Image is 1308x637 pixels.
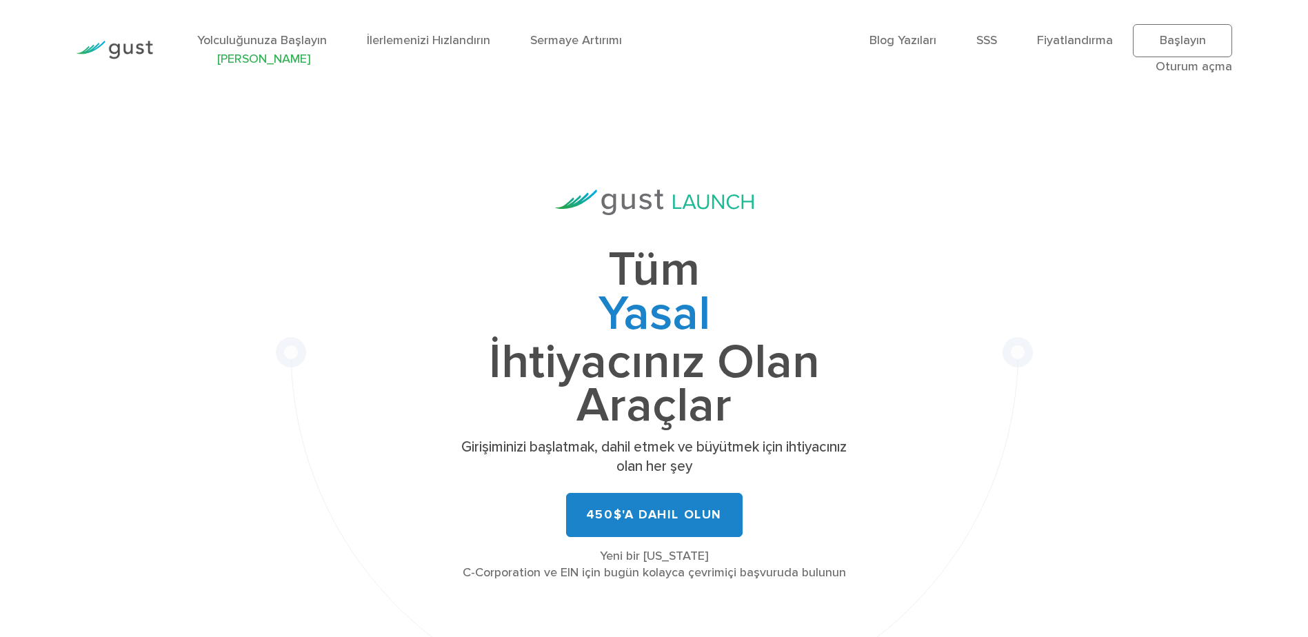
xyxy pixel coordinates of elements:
[367,33,490,48] a: İlerlemenizi Hızlandırın
[197,33,327,48] a: Yolculuğunuza Başlayın
[530,33,622,48] a: Sermaye Artırımı
[1133,24,1232,57] a: Başlayın
[608,241,700,299] font: Tüm
[447,438,861,476] p: Girişiminizi başlatmak, dahil etmek ve büyütmek için ihtiyacınız olan her şey
[1156,59,1232,74] a: Oturum açma
[447,548,861,581] div: Yeni bir [US_STATE] C-Corporation ve EIN için bugün kolayca çevrimiçi başvuruda bulunun
[555,190,754,215] img: Gust Lansman Logosu
[566,493,743,537] a: 450$'a Dahil Olun
[217,52,310,66] a: [PERSON_NAME]
[489,333,820,435] font: İhtiyacınız Olan Araçlar
[76,41,153,59] img: Gust Logosu
[869,33,936,48] a: Blog Yazıları
[1037,33,1113,48] a: Fiyatlandırma
[447,292,861,341] span: Yasal
[976,33,997,48] a: SSS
